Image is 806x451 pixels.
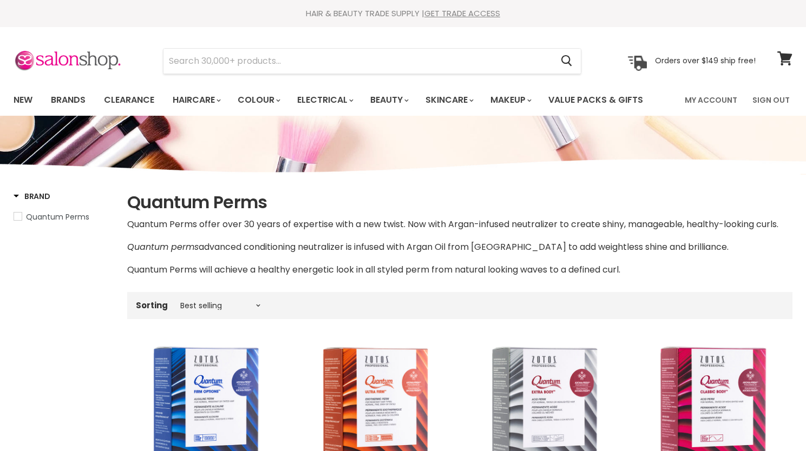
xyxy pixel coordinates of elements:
[136,301,168,310] label: Sorting
[163,48,581,74] form: Product
[14,191,50,202] h3: Brand
[540,89,651,111] a: Value Packs & Gifts
[678,89,744,111] a: My Account
[163,49,552,74] input: Search
[127,191,792,214] h1: Quantum Perms
[230,89,287,111] a: Colour
[289,89,360,111] a: Electrical
[127,217,792,231] p: Quantum Perms offer over 30 years of expertise with a new twist. Now with Argan-infused neutraliz...
[5,84,665,116] ul: Main menu
[655,56,756,65] p: Orders over $149 ship free!
[552,49,581,74] button: Search
[127,241,199,253] em: Quantum perms
[424,8,500,19] a: GET TRADE ACCESS
[14,211,114,223] a: Quantum Perms
[127,263,792,277] p: Quantum Perms will achieve a healthy energetic look in all styled perm from natural looking waves...
[746,89,796,111] a: Sign Out
[43,89,94,111] a: Brands
[5,89,41,111] a: New
[362,89,415,111] a: Beauty
[199,241,729,253] span: advanced conditioning neutralizer is infused with Argan Oil from [GEOGRAPHIC_DATA] to add weightl...
[165,89,227,111] a: Haircare
[417,89,480,111] a: Skincare
[26,211,89,222] span: Quantum Perms
[482,89,538,111] a: Makeup
[96,89,162,111] a: Clearance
